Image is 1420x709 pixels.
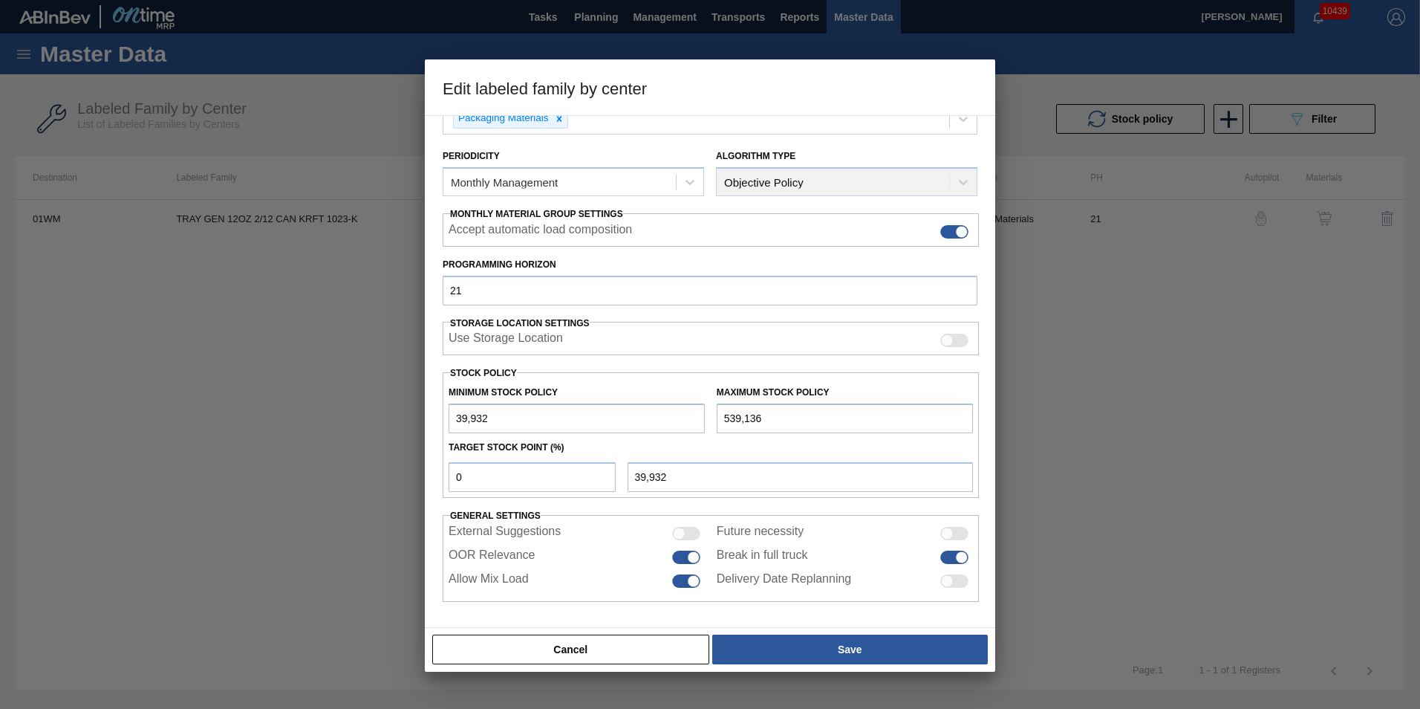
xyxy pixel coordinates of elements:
span: General settings [450,511,541,521]
label: Stock Policy [450,368,517,378]
span: Storage Location Settings [450,318,590,328]
label: Future necessity [717,525,804,543]
label: Programming Horizon [443,254,977,276]
label: Break in full truck [717,548,808,566]
div: Monthly Management [451,176,558,189]
span: Monthly Material Group Settings [450,209,623,219]
label: Algorithm Type [716,151,795,161]
label: OOR Relevance [449,548,535,566]
label: Maximum Stock Policy [717,387,830,398]
label: External Suggestions [449,525,561,543]
h3: Edit labeled family by center [425,59,995,116]
div: Packaging Materials [454,109,551,128]
label: Target Stock Point (%) [449,442,564,453]
label: When enabled, the system will display stocks from different storage locations. [449,331,563,349]
button: Save [712,635,988,664]
label: Delivery Date Replanning [717,572,851,590]
label: Periodicity [443,151,500,161]
button: Cancel [432,635,709,664]
label: Minimum Stock Policy [449,387,558,398]
label: Allow Mix Load [449,572,529,590]
label: Accept automatic load composition [449,223,632,241]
